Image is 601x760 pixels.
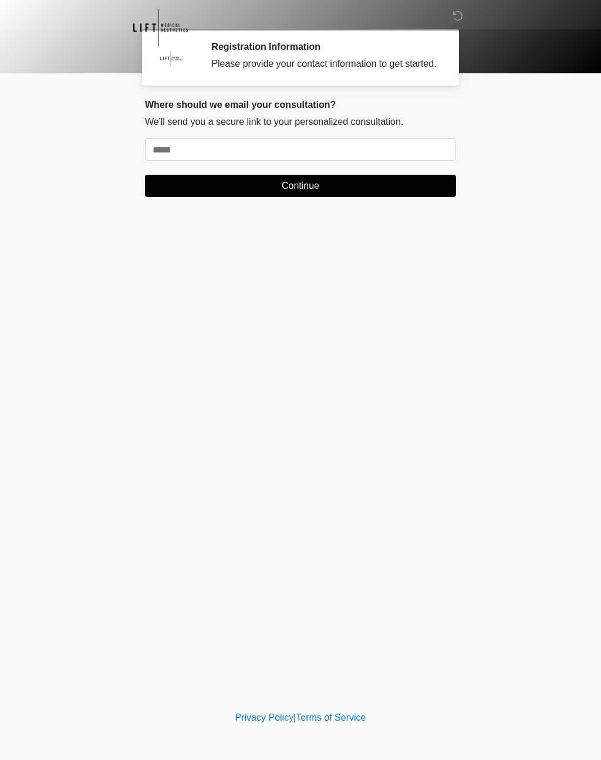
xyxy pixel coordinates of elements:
button: Continue [145,175,456,197]
a: Terms of Service [296,713,366,722]
img: Agent Avatar [154,41,189,76]
h2: Where should we email your consultation? [145,99,456,110]
img: Lift Medical Aesthetics Logo [133,9,188,46]
a: Privacy Policy [235,713,294,722]
p: We'll send you a secure link to your personalized consultation. [145,115,456,129]
div: Please provide your contact information to get started. [211,57,438,71]
a: | [293,713,296,722]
